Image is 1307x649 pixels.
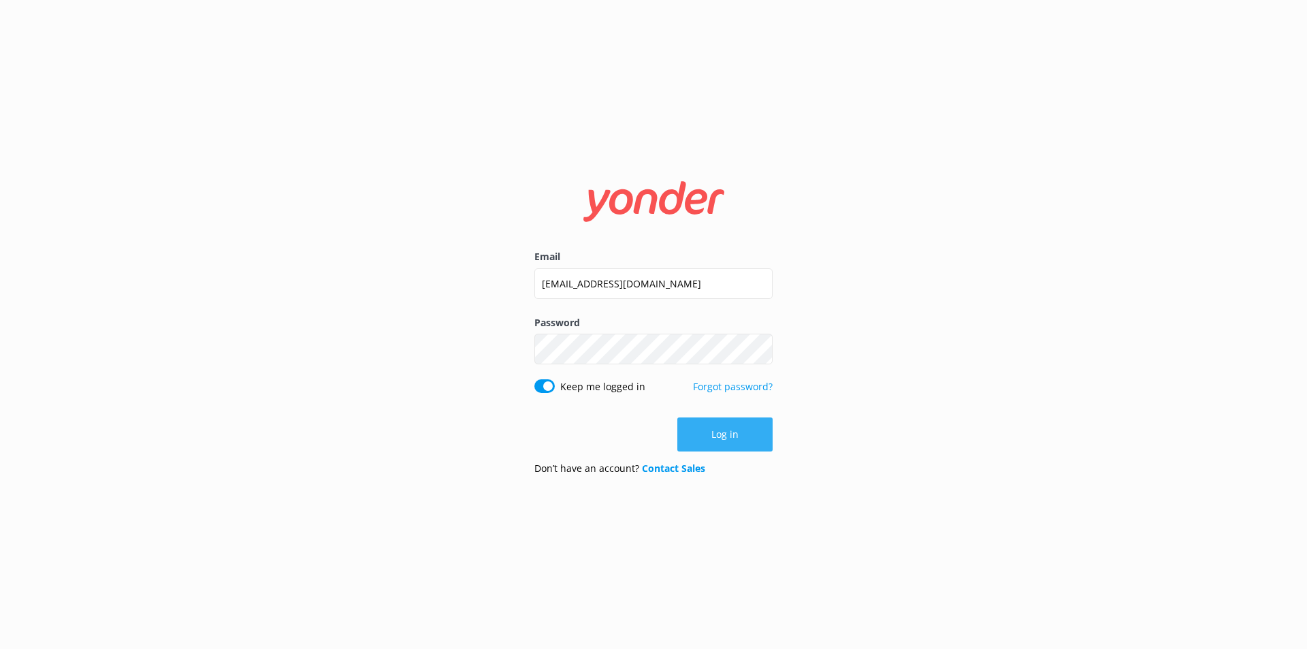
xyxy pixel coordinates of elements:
input: user@emailaddress.com [534,268,773,299]
label: Email [534,249,773,264]
label: Password [534,315,773,330]
button: Log in [677,417,773,452]
label: Keep me logged in [560,379,645,394]
a: Forgot password? [693,380,773,393]
a: Contact Sales [642,462,705,475]
button: Show password [745,336,773,363]
p: Don’t have an account? [534,461,705,476]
